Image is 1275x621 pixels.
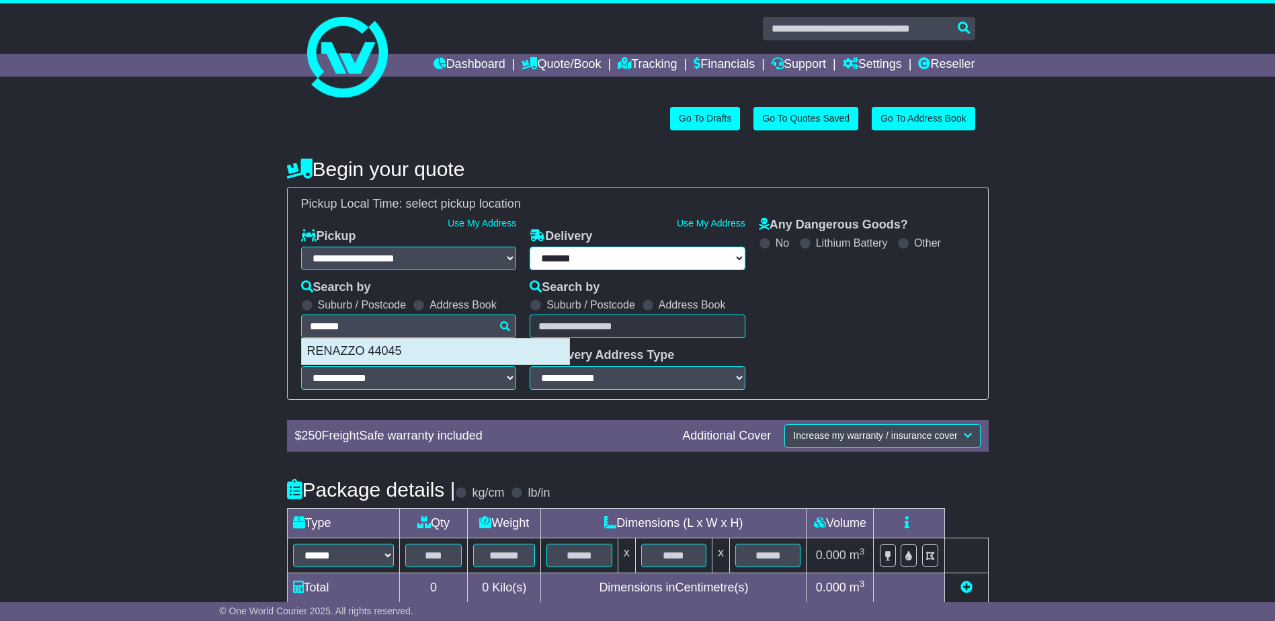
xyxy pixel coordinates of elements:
td: Weight [468,508,541,538]
a: Quote/Book [522,54,601,77]
a: Reseller [918,54,975,77]
label: lb/in [528,486,550,501]
label: Suburb / Postcode [546,298,635,311]
div: RENAZZO 44045 [302,339,569,364]
label: Lithium Battery [816,237,888,249]
td: Qty [399,508,468,538]
a: Support [772,54,826,77]
a: Financials [694,54,755,77]
label: Delivery Address Type [530,348,674,363]
label: kg/cm [472,486,504,501]
a: Use My Address [677,218,745,229]
a: Use My Address [448,218,516,229]
td: Kilo(s) [468,573,541,602]
label: Search by [301,280,371,295]
span: 0.000 [816,581,846,594]
label: Delivery [530,229,592,244]
label: Search by [530,280,600,295]
a: Tracking [618,54,677,77]
a: Add new item [960,581,973,594]
label: Address Book [659,298,726,311]
label: Suburb / Postcode [318,298,407,311]
a: Go To Address Book [872,107,975,130]
a: Go To Quotes Saved [753,107,858,130]
td: x [618,538,635,573]
button: Increase my warranty / insurance cover [784,424,980,448]
span: select pickup location [406,197,521,210]
h4: Begin your quote [287,158,989,180]
td: Type [287,508,399,538]
div: $ FreightSafe warranty included [288,429,676,444]
span: © One World Courier 2025. All rights reserved. [219,606,413,616]
span: Increase my warranty / insurance cover [793,430,957,441]
label: Pickup [301,229,356,244]
div: Additional Cover [675,429,778,444]
td: Total [287,573,399,602]
label: Other [914,237,941,249]
td: x [712,538,730,573]
sup: 3 [860,579,865,589]
span: 0 [482,581,489,594]
label: Address Book [429,298,497,311]
td: Dimensions (L x W x H) [541,508,807,538]
span: m [850,581,865,594]
span: 0.000 [816,548,846,562]
a: Settings [843,54,902,77]
div: Pickup Local Time: [294,197,981,212]
span: m [850,548,865,562]
h4: Package details | [287,479,456,501]
span: 250 [302,429,322,442]
td: Volume [807,508,874,538]
label: No [776,237,789,249]
a: Go To Drafts [670,107,740,130]
a: Dashboard [434,54,505,77]
td: Dimensions in Centimetre(s) [541,573,807,602]
td: 0 [399,573,468,602]
sup: 3 [860,546,865,556]
label: Any Dangerous Goods? [759,218,908,233]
